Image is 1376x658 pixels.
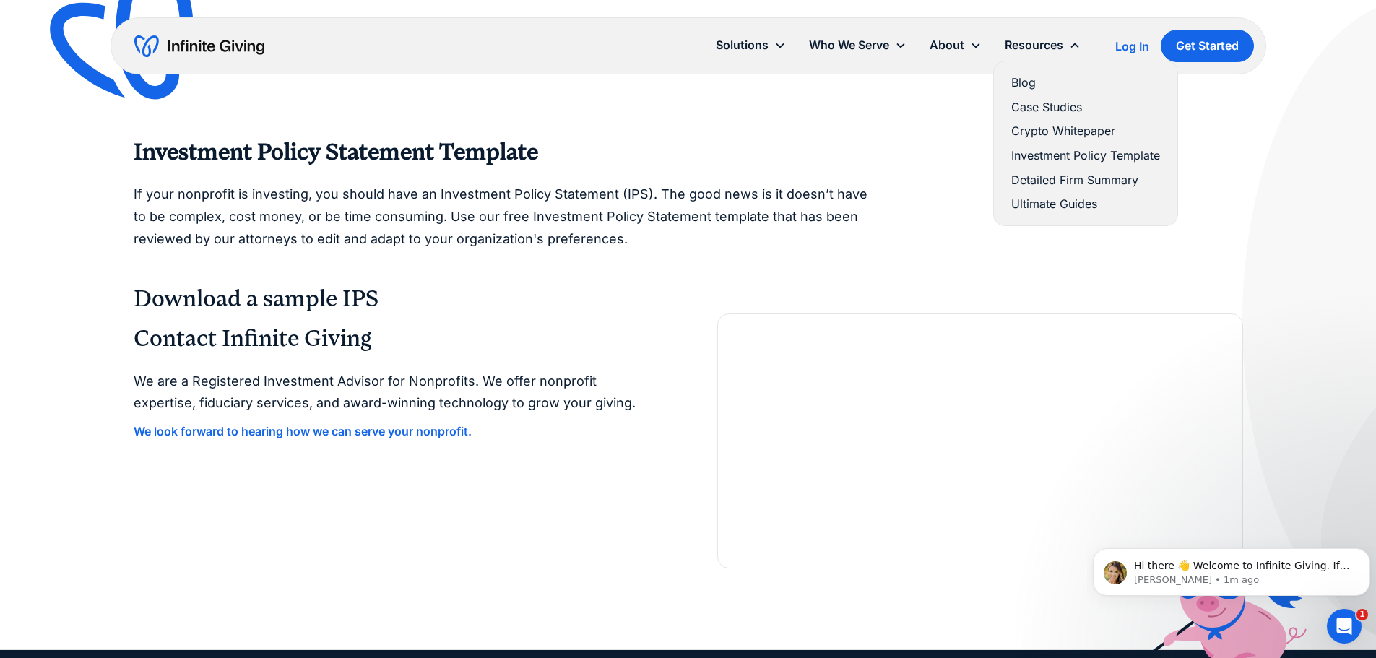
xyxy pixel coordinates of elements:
[1005,35,1063,55] div: Resources
[134,183,873,250] p: If your nonprofit is investing, you should have an Investment Policy Statement (IPS). The good ne...
[993,61,1178,226] nav: Resources
[1327,609,1362,644] iframe: Intercom live chat
[1087,518,1376,619] iframe: Intercom notifications message
[1011,194,1160,214] a: Ultimate Guides
[741,360,1219,545] iframe: Form
[1011,98,1160,117] a: Case Studies
[1011,170,1160,190] a: Detailed Firm Summary
[1011,73,1160,92] a: Blog
[918,30,993,61] div: About
[134,139,538,165] strong: Investment Policy Statement Template
[1115,38,1149,55] a: Log In
[704,30,797,61] div: Solutions
[134,35,264,58] a: home
[1011,121,1160,141] a: Crypto Whitepaper
[134,371,659,415] p: We are a Registered Investment Advisor for Nonprofits. We offer nonprofit expertise, fiduciary se...
[1356,609,1368,620] span: 1
[1011,146,1160,165] a: Investment Policy Template
[809,35,889,55] div: Who We Serve
[134,325,659,352] h2: Contact Infinite Giving
[134,424,472,438] a: We look forward to hearing how we can serve your nonprofit.
[1115,40,1149,52] div: Log In
[1161,30,1254,62] a: Get Started
[134,285,1243,313] h3: Download a sample IPS
[797,30,918,61] div: Who We Serve
[716,35,769,55] div: Solutions
[993,30,1092,61] div: Resources
[930,35,964,55] div: About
